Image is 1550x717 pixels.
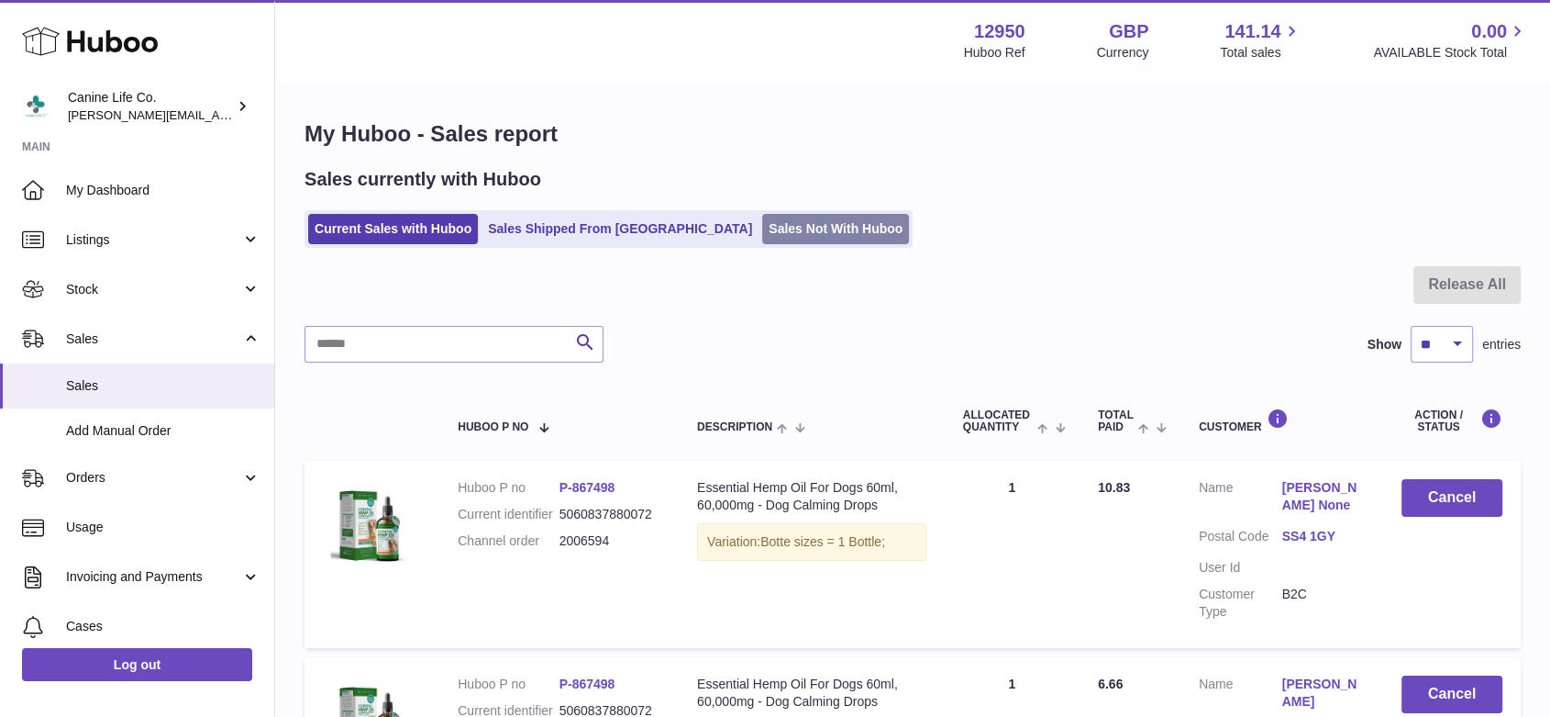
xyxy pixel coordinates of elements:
div: Essential Hemp Oil For Dogs 60ml, 60,000mg - Dog Calming Drops [697,676,926,711]
span: 6.66 [1098,677,1123,691]
dd: 2006594 [559,532,660,550]
dd: 5060837880072 [559,506,660,523]
div: Canine Life Co. [68,89,233,124]
img: kevin@clsgltd.co.uk [22,93,50,120]
a: P-867498 [559,677,615,691]
span: Sales [66,377,260,395]
span: Total sales [1220,44,1301,62]
span: Invoicing and Payments [66,568,241,586]
label: Show [1367,336,1401,353]
dt: Name [1199,676,1282,715]
span: Cases [66,618,260,635]
a: P-867498 [559,480,615,495]
span: 141.14 [1224,19,1280,44]
dt: Channel order [458,532,559,550]
dt: Huboo P no [458,479,559,497]
td: 1 [945,461,1079,647]
span: My Dashboard [66,182,260,199]
div: Essential Hemp Oil For Dogs 60ml, 60,000mg - Dog Calming Drops [697,479,926,514]
div: Variation: [697,523,926,561]
span: Botte sizes = 1 Bottle; [760,534,885,549]
span: Huboo P no [458,421,528,433]
dt: Name [1199,479,1282,519]
span: Stock [66,281,241,298]
dd: B2C [1282,586,1366,621]
span: entries [1482,336,1521,353]
button: Cancel [1401,479,1502,517]
strong: GBP [1109,19,1148,44]
a: Sales Not With Huboo [762,214,909,244]
div: Action / Status [1401,409,1502,433]
a: Current Sales with Huboo [308,214,478,244]
span: Usage [66,519,260,536]
h2: Sales currently with Huboo [304,167,541,192]
a: 0.00 AVAILABLE Stock Total [1373,19,1528,62]
span: Listings [66,231,241,249]
dt: User Id [1199,559,1282,577]
span: Orders [66,469,241,487]
a: 141.14 Total sales [1220,19,1301,62]
span: Description [697,421,772,433]
a: Sales Shipped From [GEOGRAPHIC_DATA] [482,214,758,244]
dt: Current identifier [458,506,559,523]
span: Add Manual Order [66,422,260,440]
strong: 12950 [974,19,1025,44]
a: [PERSON_NAME] None [1282,479,1366,514]
dt: Customer Type [1199,586,1282,621]
a: SS4 1GY [1282,528,1366,545]
span: 0.00 [1471,19,1507,44]
span: ALLOCATED Quantity [963,409,1033,433]
h1: My Huboo - Sales report [304,119,1521,149]
div: Customer [1199,409,1365,433]
div: Huboo Ref [964,44,1025,62]
button: Cancel [1401,676,1502,713]
span: [PERSON_NAME][EMAIL_ADDRESS][DOMAIN_NAME] [68,107,368,122]
div: Currency [1097,44,1149,62]
a: [PERSON_NAME] [1282,676,1366,711]
dt: Postal Code [1199,528,1282,550]
span: Total paid [1098,409,1134,433]
span: 10.83 [1098,480,1130,495]
span: Sales [66,330,241,348]
a: Log out [22,648,252,681]
span: AVAILABLE Stock Total [1373,44,1528,62]
dt: Huboo P no [458,676,559,693]
img: clsg-1-pack-shot-in-2000x2000px.jpg [323,479,415,571]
